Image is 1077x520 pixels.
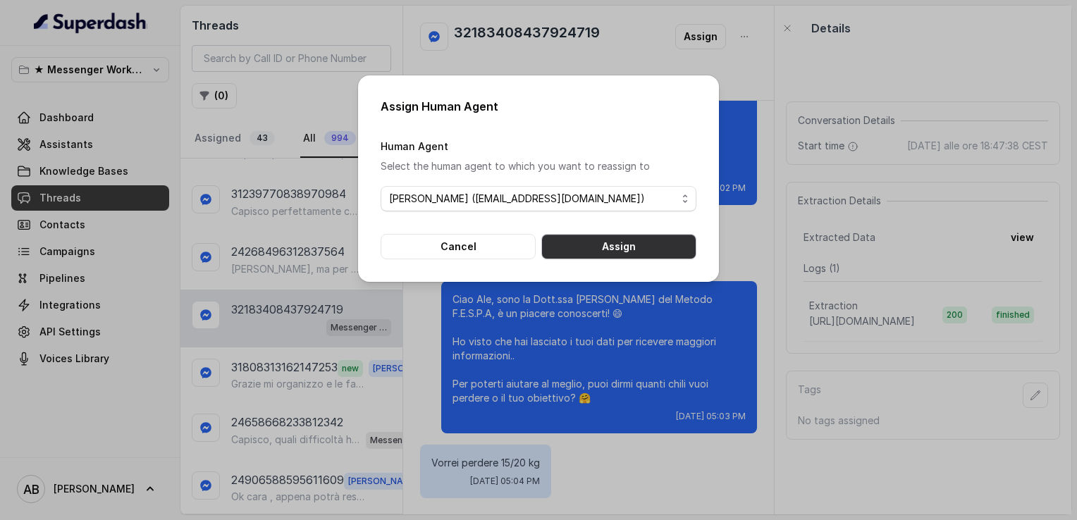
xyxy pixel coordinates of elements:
[541,234,696,259] button: Assign
[389,190,677,207] span: [PERSON_NAME] ([EMAIL_ADDRESS][DOMAIN_NAME])
[381,140,448,152] label: Human Agent
[381,186,696,211] button: [PERSON_NAME] ([EMAIL_ADDRESS][DOMAIN_NAME])
[381,158,696,175] p: Select the human agent to which you want to reassign to
[381,234,536,259] button: Cancel
[381,98,696,115] h2: Assign Human Agent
